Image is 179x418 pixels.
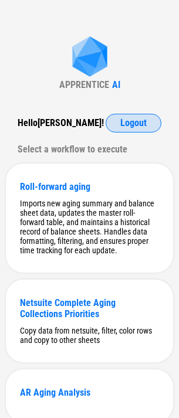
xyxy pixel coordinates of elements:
button: Logout [106,114,161,132]
div: AR Aging Analysis [20,387,159,398]
div: AI [112,79,120,90]
img: Apprentice AI [66,36,113,79]
div: Select a workflow to execute [18,140,161,159]
div: Imports new aging summary and balance sheet data, updates the master roll-forward table, and main... [20,199,159,255]
div: Hello [PERSON_NAME] ! [18,114,104,132]
div: APPRENTICE [59,79,109,90]
span: Logout [120,118,147,128]
div: Copy data from netsuite, filter, color rows and copy to other sheets [20,326,159,345]
div: Netsuite Complete Aging Collections Priorities [20,297,159,320]
div: Roll-forward aging [20,181,159,192]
